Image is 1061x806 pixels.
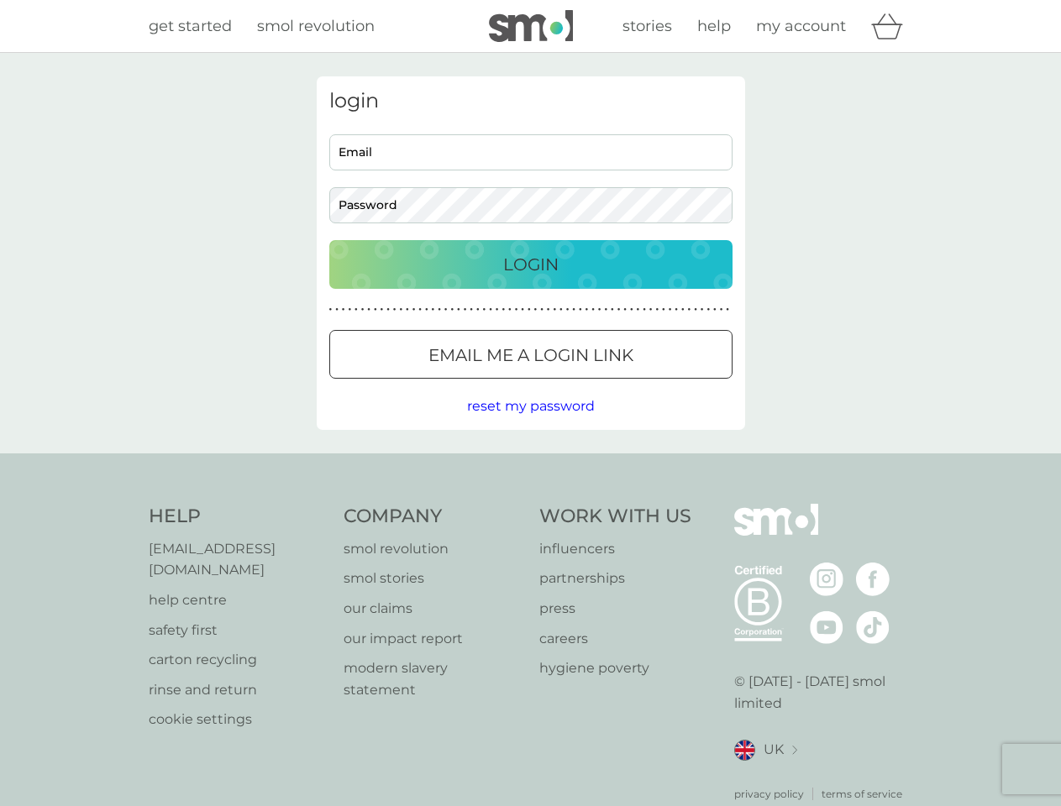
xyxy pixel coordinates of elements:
[467,395,595,417] button: reset my password
[149,679,328,701] a: rinse and return
[348,306,351,314] p: ●
[539,568,691,589] a: partnerships
[344,598,523,620] p: our claims
[630,306,633,314] p: ●
[149,649,328,671] a: carton recycling
[792,746,797,755] img: select a new location
[622,14,672,39] a: stories
[457,306,460,314] p: ●
[344,568,523,589] p: smol stories
[726,306,729,314] p: ●
[623,306,627,314] p: ●
[547,306,550,314] p: ●
[149,14,232,39] a: get started
[149,620,328,641] a: safety first
[344,628,523,650] a: our impact report
[381,306,384,314] p: ●
[697,17,731,35] span: help
[539,628,691,650] a: careers
[734,740,755,761] img: UK flag
[412,306,416,314] p: ●
[713,306,717,314] p: ●
[675,306,678,314] p: ●
[591,306,595,314] p: ●
[467,398,595,414] span: reset my password
[572,306,575,314] p: ●
[697,14,731,39] a: help
[655,306,659,314] p: ●
[598,306,601,314] p: ●
[662,306,665,314] p: ●
[515,306,518,314] p: ●
[257,17,375,35] span: smol revolution
[367,306,370,314] p: ●
[559,306,563,314] p: ●
[470,306,473,314] p: ●
[856,563,890,596] img: visit the smol Facebook page
[579,306,582,314] p: ●
[361,306,365,314] p: ●
[438,306,441,314] p: ●
[149,17,232,35] span: get started
[734,671,913,714] p: © [DATE] - [DATE] smol limited
[756,14,846,39] a: my account
[374,306,377,314] p: ●
[502,306,505,314] p: ●
[756,17,846,35] span: my account
[329,240,733,289] button: Login
[355,306,358,314] p: ●
[428,342,633,369] p: Email me a login link
[586,306,589,314] p: ●
[637,306,640,314] p: ●
[539,598,691,620] p: press
[425,306,428,314] p: ●
[649,306,653,314] p: ●
[622,17,672,35] span: stories
[257,14,375,39] a: smol revolution
[856,610,890,644] img: visit the smol Tiktok page
[528,306,531,314] p: ●
[489,10,573,42] img: smol
[149,538,328,581] a: [EMAIL_ADDRESS][DOMAIN_NAME]
[539,657,691,679] a: hygiene poverty
[329,89,733,113] h3: login
[611,306,614,314] p: ●
[149,504,328,530] h4: Help
[534,306,538,314] p: ●
[669,306,672,314] p: ●
[489,306,492,314] p: ●
[521,306,524,314] p: ●
[329,306,333,314] p: ●
[822,786,902,802] p: terms of service
[393,306,397,314] p: ●
[335,306,339,314] p: ●
[539,504,691,530] h4: Work With Us
[476,306,480,314] p: ●
[342,306,345,314] p: ●
[706,306,710,314] p: ●
[764,739,784,761] span: UK
[344,504,523,530] h4: Company
[329,330,733,379] button: Email me a login link
[450,306,454,314] p: ●
[553,306,556,314] p: ●
[464,306,467,314] p: ●
[734,786,804,802] a: privacy policy
[734,504,818,561] img: smol
[540,306,544,314] p: ●
[149,709,328,730] a: cookie settings
[508,306,512,314] p: ●
[149,589,328,611] p: help centre
[483,306,486,314] p: ●
[643,306,646,314] p: ●
[539,538,691,560] p: influencers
